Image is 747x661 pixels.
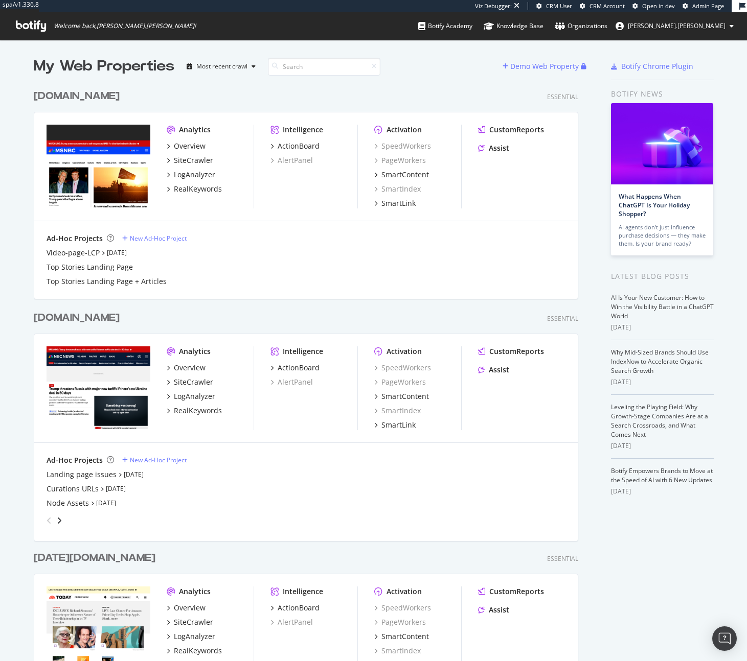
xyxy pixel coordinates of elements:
div: Activation [387,346,422,357]
a: Overview [167,363,206,373]
div: Botify news [611,88,714,100]
div: Analytics [179,346,211,357]
a: SmartContent [374,170,429,180]
div: Organizations [555,21,607,31]
a: [DATE][DOMAIN_NAME] [34,551,160,565]
div: [DOMAIN_NAME] [34,89,120,104]
a: New Ad-Hoc Project [122,234,187,243]
a: LogAnalyzer [167,170,215,180]
a: Assist [478,605,509,615]
div: SiteCrawler [174,377,213,387]
a: CustomReports [478,125,544,135]
a: Why Mid-Sized Brands Should Use IndexNow to Accelerate Organic Search Growth [611,348,709,375]
div: [DOMAIN_NAME] [34,311,120,325]
a: SiteCrawler [167,155,213,166]
a: Open in dev [632,2,675,10]
a: Assist [478,143,509,153]
a: CustomReports [478,586,544,597]
a: PageWorkers [374,377,426,387]
div: LogAnalyzer [174,391,215,402]
a: Curations URLs [47,484,99,494]
input: Search [268,58,380,76]
div: SmartLink [381,198,416,208]
span: Welcome back, [PERSON_NAME].[PERSON_NAME] ! [54,22,196,30]
a: SpeedWorkers [374,363,431,373]
span: Admin Page [692,2,724,10]
a: Botify Chrome Plugin [611,61,693,72]
div: My Web Properties [34,56,174,77]
a: SiteCrawler [167,377,213,387]
a: CRM User [536,2,572,10]
a: Admin Page [683,2,724,10]
div: Assist [489,143,509,153]
button: Most recent crawl [183,58,260,75]
div: SmartContent [381,631,429,642]
a: AlertPanel [270,155,313,166]
a: [DATE] [106,484,126,493]
div: Botify Chrome Plugin [621,61,693,72]
div: CustomReports [489,346,544,357]
div: New Ad-Hoc Project [130,234,187,243]
a: Demo Web Property [503,62,581,70]
a: RealKeywords [167,184,222,194]
span: jessica.jordan [628,21,726,30]
span: CRM Account [590,2,625,10]
a: PageWorkers [374,155,426,166]
a: ActionBoard [270,141,320,151]
button: Demo Web Property [503,58,581,75]
div: Intelligence [283,125,323,135]
a: Leveling the Playing Field: Why Growth-Stage Companies Are at a Search Crossroads, and What Comes... [611,403,708,439]
div: SmartContent [381,170,429,180]
a: Botify Academy [418,12,472,40]
a: What Happens When ChatGPT Is Your Holiday Shopper? [619,192,690,218]
div: SmartContent [381,391,429,402]
a: SpeedWorkers [374,141,431,151]
a: AI Is Your New Customer: How to Win the Visibility Battle in a ChatGPT World [611,293,714,320]
div: [DATE] [611,377,714,387]
img: What Happens When ChatGPT Is Your Holiday Shopper? [611,103,713,184]
a: ActionBoard [270,603,320,613]
a: SpeedWorkers [374,603,431,613]
a: Top Stories Landing Page + Articles [47,276,167,287]
a: LogAnalyzer [167,391,215,402]
div: AlertPanel [270,617,313,627]
div: [DATE] [611,487,714,496]
div: [DATE] [611,323,714,332]
div: Essential [547,314,578,323]
a: Top Stories Landing Page [47,262,133,272]
div: Activation [387,125,422,135]
div: RealKeywords [174,646,222,656]
a: SmartIndex [374,406,421,416]
button: [PERSON_NAME].[PERSON_NAME] [607,18,742,34]
a: Organizations [555,12,607,40]
div: Knowledge Base [484,21,544,31]
div: Botify Academy [418,21,472,31]
a: SmartLink [374,198,416,208]
a: AlertPanel [270,377,313,387]
img: nbcnews.com [47,346,150,429]
div: Assist [489,365,509,375]
a: RealKeywords [167,646,222,656]
div: Most recent crawl [196,63,247,69]
div: [DATE] [611,441,714,451]
div: SiteCrawler [174,155,213,166]
a: Botify Empowers Brands to Move at the Speed of AI with 6 New Updates [611,466,713,484]
div: ActionBoard [278,363,320,373]
a: Overview [167,141,206,151]
a: [DATE] [124,470,144,479]
div: SiteCrawler [174,617,213,627]
div: Intelligence [283,346,323,357]
a: Video-page-LCP [47,248,100,258]
div: PageWorkers [374,617,426,627]
a: SmartContent [374,391,429,402]
a: CustomReports [478,346,544,357]
div: CustomReports [489,586,544,597]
